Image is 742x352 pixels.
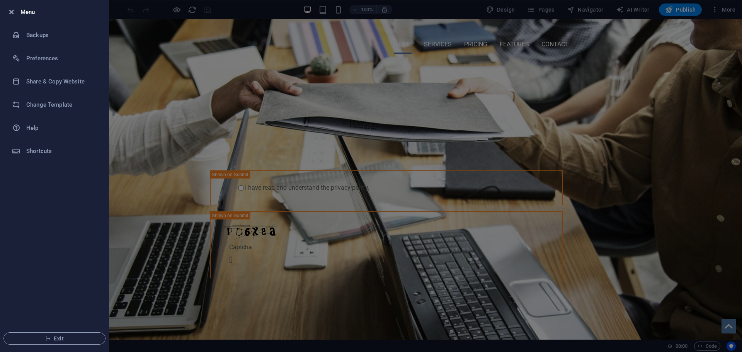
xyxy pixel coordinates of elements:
span: Exit [10,335,99,342]
h6: Preferences [26,54,98,63]
h6: Help [26,123,98,133]
h6: Backups [26,31,98,40]
button: Exit [3,332,106,345]
h6: Shortcuts [26,146,98,156]
h6: Menu [20,7,102,17]
button: 2 [18,313,22,317]
h6: Change Template [26,100,98,109]
button: 1 [18,303,22,308]
a: Help [0,116,109,139]
h6: Share & Copy Website [26,77,98,86]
